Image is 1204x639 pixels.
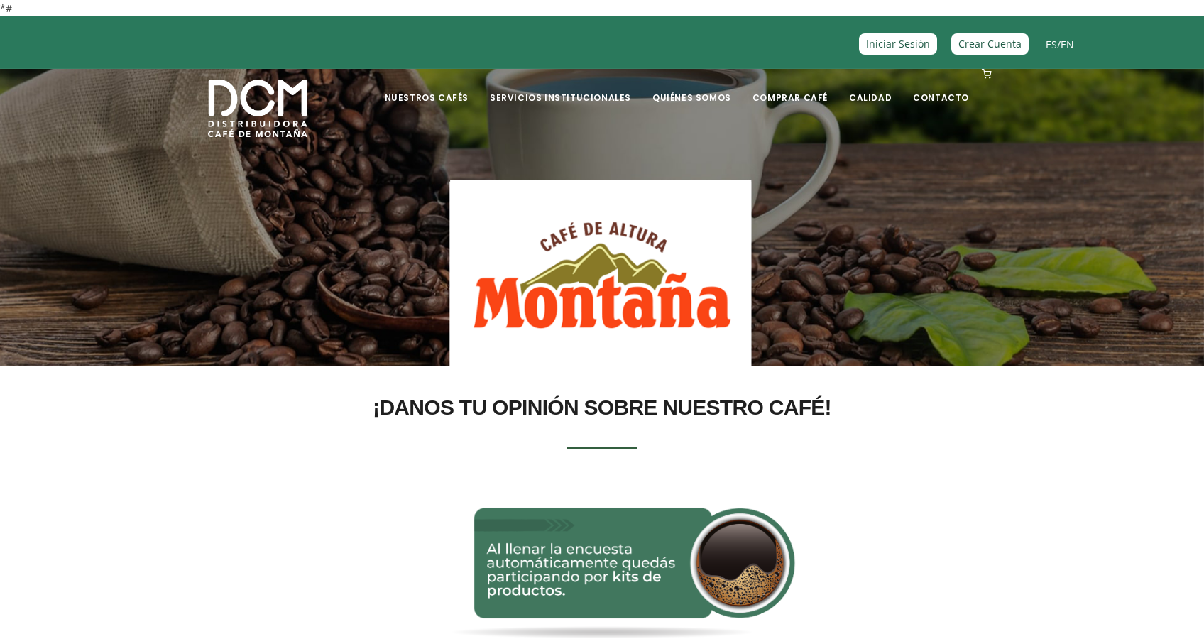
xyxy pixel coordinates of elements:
[859,33,937,54] a: Iniciar Sesión
[208,388,996,427] h2: ¡DANOS TU OPINIÓN SOBRE NUESTRO CAFÉ!
[376,70,477,104] a: Nuestros Cafés
[481,70,640,104] a: Servicios Institucionales
[644,70,740,104] a: Quiénes Somos
[744,70,836,104] a: Comprar Café
[1046,36,1074,53] span: /
[951,33,1029,54] a: Crear Cuenta
[1046,38,1057,51] a: ES
[904,70,978,104] a: Contacto
[841,70,900,104] a: Calidad
[1061,38,1074,51] a: EN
